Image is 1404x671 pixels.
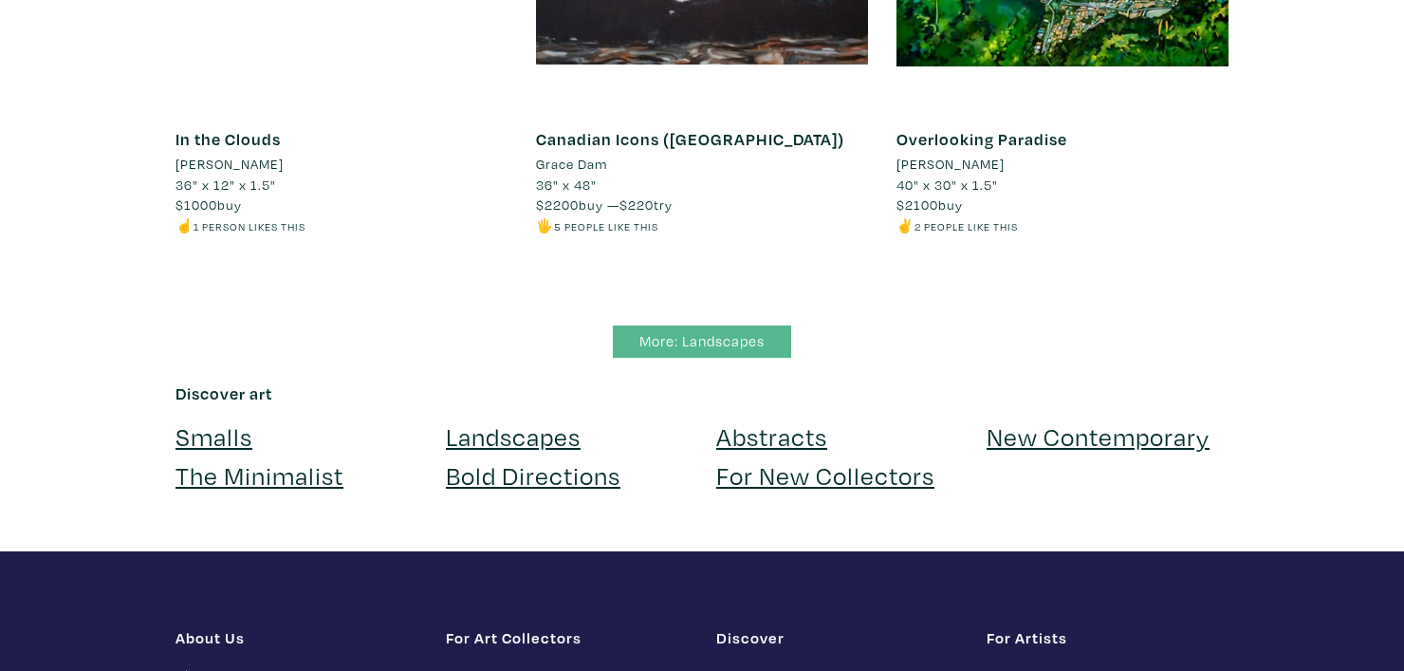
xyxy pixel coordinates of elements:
h1: Discover [716,628,958,647]
li: ✌️ [896,215,1228,236]
a: New Contemporary [987,419,1210,453]
span: buy — try [536,196,673,214]
h1: For Art Collectors [446,628,688,647]
a: For New Collectors [716,458,934,492]
small: 1 person likes this [194,219,305,233]
li: ☝️ [175,215,508,236]
span: 36" x 48" [536,176,597,194]
a: Bold Directions [446,458,620,492]
h1: About Us [175,628,417,647]
span: $2100 [896,196,938,214]
a: More: Landscapes [613,326,791,359]
span: $1000 [175,196,217,214]
li: [PERSON_NAME] [175,154,284,175]
h1: For Artists [987,628,1228,647]
li: Grace Dam [536,154,607,175]
span: 36" x 12" x 1.5" [175,176,276,194]
a: In the Clouds [175,128,281,150]
small: 2 people like this [914,219,1018,233]
a: Canadian Icons ([GEOGRAPHIC_DATA]) [536,128,844,150]
span: $2200 [536,196,579,214]
a: The Minimalist [175,458,343,492]
span: buy [175,196,242,214]
a: Abstracts [716,419,827,453]
a: Grace Dam [536,154,868,175]
h6: Discover art [175,383,1228,404]
li: [PERSON_NAME] [896,154,1005,175]
a: [PERSON_NAME] [896,154,1228,175]
a: Smalls [175,419,252,453]
span: buy [896,196,963,214]
span: $220 [619,196,654,214]
li: 🖐️ [536,215,868,236]
span: 40" x 30" x 1.5" [896,176,998,194]
a: Landscapes [446,419,581,453]
a: Overlooking Paradise [896,128,1067,150]
a: [PERSON_NAME] [175,154,508,175]
small: 5 people like this [554,219,658,233]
